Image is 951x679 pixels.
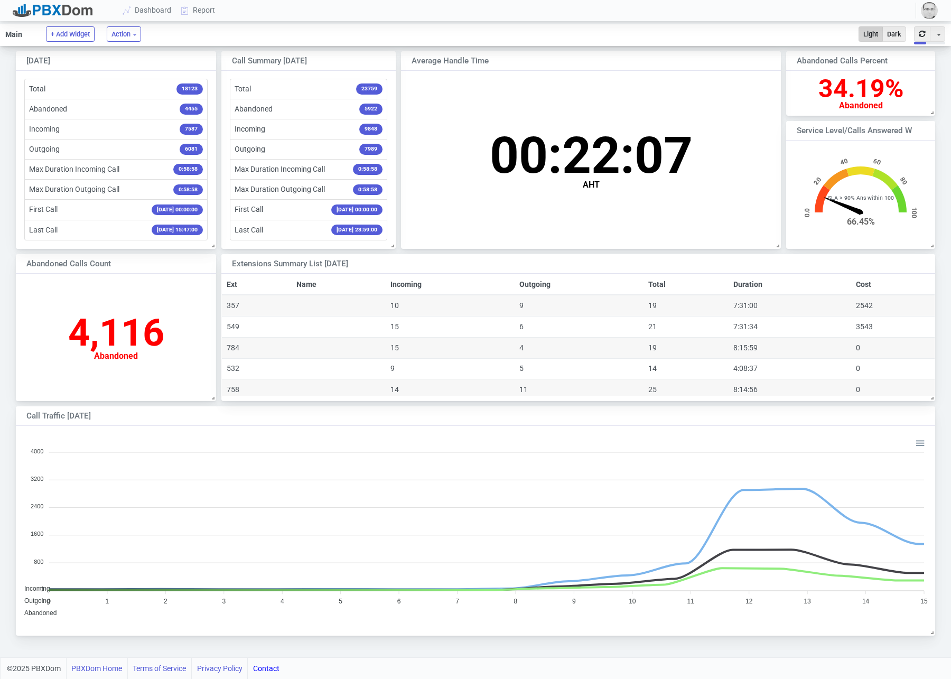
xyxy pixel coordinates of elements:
tspan: 1600 [31,531,43,537]
div: Menu [915,437,924,446]
div: Abandoned Calls Percent [797,55,912,67]
li: Last Call [230,220,387,240]
td: 357 [222,295,292,316]
span: 0:58:58 [173,184,203,196]
td: 549 [222,317,292,338]
tspan: 2 [164,598,167,605]
span: 4,116 [68,310,164,355]
div: Abandoned [68,352,164,360]
span: 0:58:58 [353,164,383,175]
span: Incoming [24,584,50,592]
div: Average Handle Time [412,55,734,67]
span: [DATE] 15:47:00 [152,225,203,236]
span: Abandoned [24,609,57,617]
td: 11 [515,379,644,401]
tspan: 3200 [31,476,43,482]
span: 7989 [359,144,383,155]
td: 758 [222,379,292,401]
div: Service Level/Calls Answered within [797,125,912,137]
li: First Call [24,199,208,220]
li: Abandoned [24,99,208,119]
a: PBXDom Home [71,658,122,679]
div: Call Traffic [DATE] [26,410,835,422]
td: 0 [851,379,935,401]
div: Call Summary [DATE] [232,55,370,67]
a: Dashboard [118,1,176,20]
div: Extensions Summary List [DATE] [232,258,855,270]
td: 4:08:37 [729,358,851,379]
td: 8:14:56 [729,379,851,401]
tspan: 2400 [31,503,43,509]
td: 0 [851,358,935,379]
tspan: 14 [862,598,870,605]
div: Abandoned [818,101,903,110]
tspan: 0 [40,586,43,592]
li: Last Call [24,220,208,240]
a: Contact [253,658,279,679]
tspan: 7 [455,598,459,605]
div: [DATE] [26,55,188,67]
th: Incoming [386,274,515,295]
button: Light [859,26,883,42]
tspan: 0 [47,598,51,605]
td: 7:31:34 [729,317,851,338]
span: 4455 [180,104,203,115]
text: 40 [840,157,849,166]
td: 25 [644,379,729,401]
tspan: 11 [687,598,695,605]
td: 532 [222,358,292,379]
button: Action [107,26,141,42]
td: 14 [386,379,515,401]
td: 15 [386,337,515,358]
span: Outgoing [24,597,50,604]
li: Total [230,79,387,99]
li: Incoming [24,119,208,139]
span: 00:22:07 [490,126,693,185]
td: 3543 [851,317,935,338]
td: 15 [386,317,515,338]
li: Max Duration Outgoing Call [24,179,208,200]
span: [DATE] 00:00:00 [152,204,203,216]
td: 4 [515,337,644,358]
a: Report [176,1,220,20]
span: 0:58:58 [353,184,383,196]
a: Terms of Service [133,658,186,679]
td: 19 [644,337,729,358]
li: Outgoing [24,139,208,160]
span: 23759 [356,83,383,95]
span: SLA > 90% Ans within 100 [787,194,935,202]
tspan: 5 [339,598,342,605]
td: 0 [851,337,935,358]
a: Privacy Policy [197,658,243,679]
td: 10 [386,295,515,316]
td: 9 [515,295,644,316]
tspan: 1 [106,598,109,605]
td: 784 [222,337,292,358]
td: 8:15:59 [729,337,851,358]
li: Max Duration Outgoing Call [230,179,387,200]
button: + Add Widget [46,26,95,42]
li: Max Duration Incoming Call [24,159,208,180]
text: 66.45% [847,217,875,227]
text: 0.0 [804,208,811,217]
td: 2542 [851,295,935,316]
div: Abandoned Calls Count [26,258,188,270]
th: Name [292,274,386,295]
tspan: 9 [572,598,576,605]
span: 7587 [180,124,203,135]
td: 19 [644,295,729,316]
span: [DATE] 00:00:00 [331,204,383,216]
td: 6 [515,317,644,338]
tspan: 12 [745,598,753,605]
tspan: 15 [920,598,928,605]
th: Ext [222,274,292,295]
span: 0:58:58 [173,164,203,175]
td: 9 [386,358,515,379]
td: 5 [515,358,644,379]
li: Incoming [230,119,387,139]
div: AHT [490,181,693,189]
tspan: 10 [629,598,636,605]
text: 20 [813,176,823,187]
tspan: 4 [281,598,284,605]
td: 14 [644,358,729,379]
